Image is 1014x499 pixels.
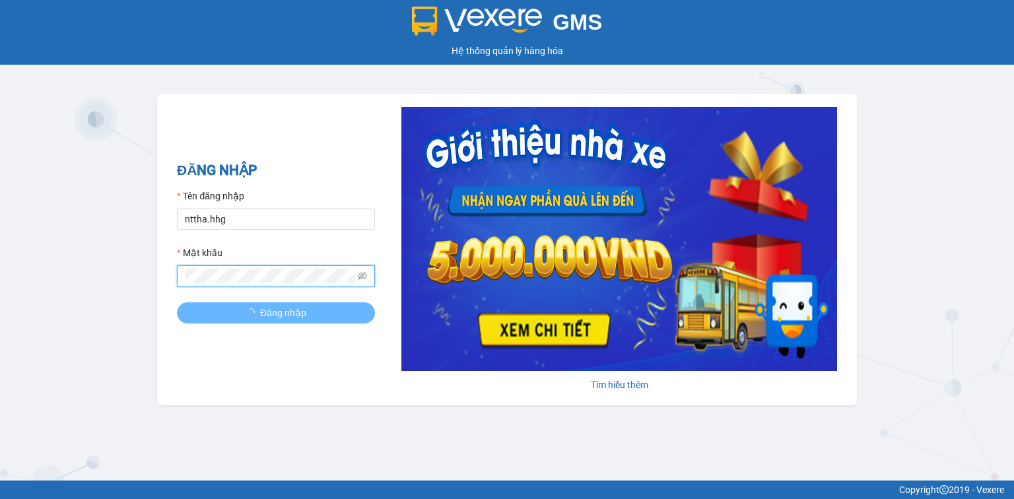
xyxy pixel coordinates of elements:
div: Copyright 2019 - Vexere [10,482,1004,497]
label: Tên đăng nhập [177,189,244,203]
span: eye-invisible [358,271,367,281]
a: GMS [412,20,603,30]
input: Mật khẩu [185,269,355,283]
img: banner-0 [401,107,837,371]
h2: ĐĂNG NHẬP [177,160,375,182]
span: Đăng nhập [260,306,306,320]
div: Tìm hiểu thêm [401,378,837,392]
button: Đăng nhập [177,302,375,323]
span: loading [246,308,260,317]
input: Tên đăng nhập [177,209,375,230]
label: Mật khẩu [177,246,222,260]
img: logo 2 [412,7,543,36]
span: copyright [939,485,949,494]
div: Hệ thống quản lý hàng hóa [3,44,1011,58]
span: GMS [553,10,602,34]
